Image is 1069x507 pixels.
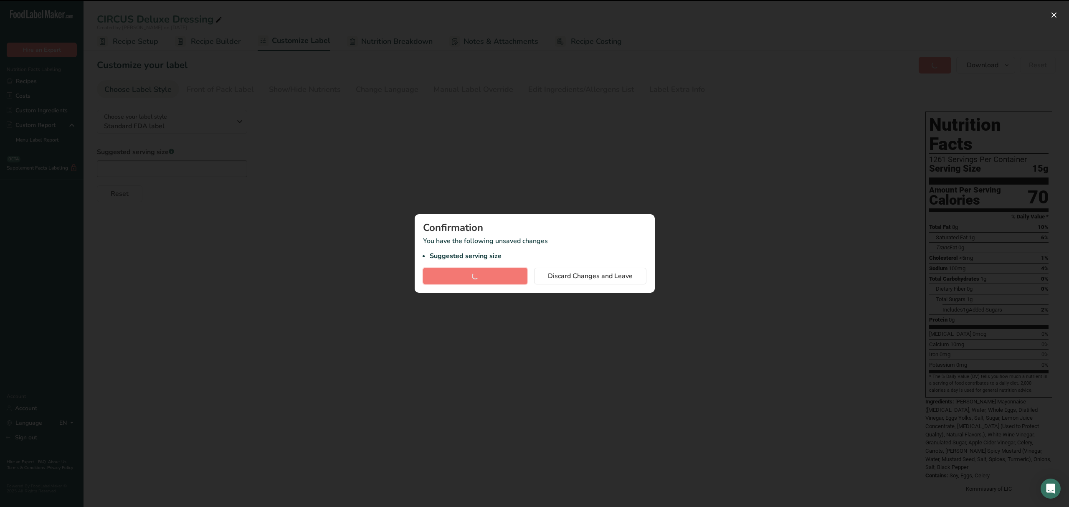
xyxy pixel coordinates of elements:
[430,251,646,261] li: Suggested serving size
[423,236,646,261] p: You have the following unsaved changes
[423,223,646,233] div: Confirmation
[548,271,633,281] span: Discard Changes and Leave
[534,268,646,284] button: Discard Changes and Leave
[1041,479,1061,499] div: Open Intercom Messenger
